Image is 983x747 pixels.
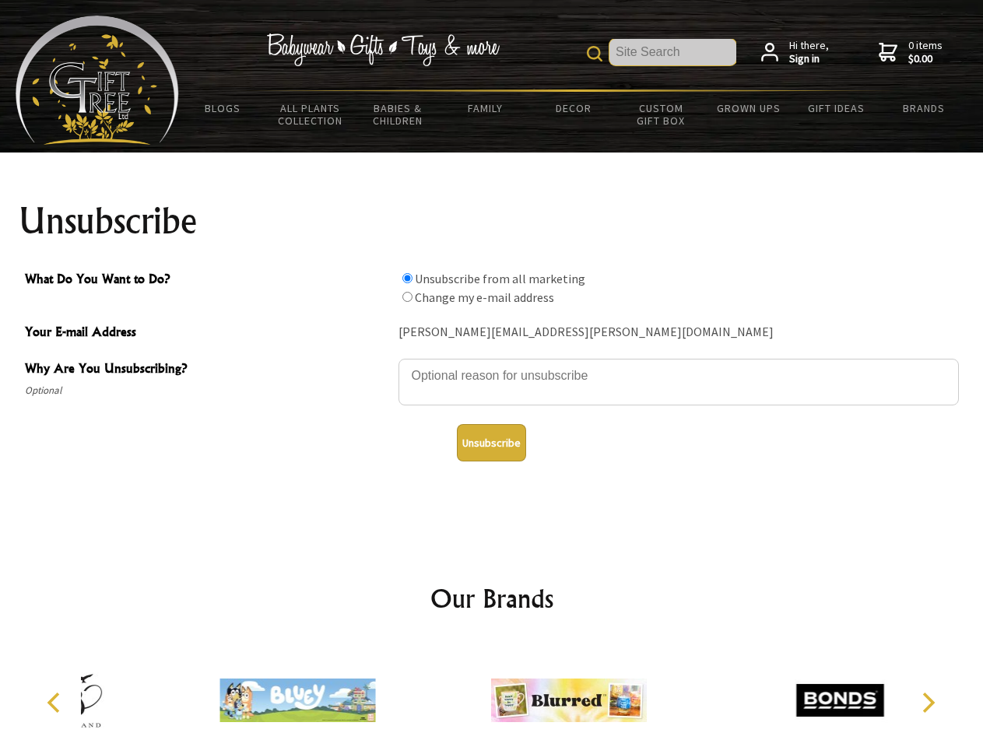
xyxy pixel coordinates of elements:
[704,92,792,124] a: Grown Ups
[25,322,391,345] span: Your E-mail Address
[398,321,959,345] div: [PERSON_NAME][EMAIL_ADDRESS][PERSON_NAME][DOMAIN_NAME]
[609,39,736,65] input: Site Search
[792,92,880,124] a: Gift Ideas
[457,424,526,461] button: Unsubscribe
[31,580,953,617] h2: Our Brands
[19,202,965,240] h1: Unsubscribe
[789,52,829,66] strong: Sign in
[179,92,267,124] a: BLOGS
[415,271,585,286] label: Unsubscribe from all marketing
[908,38,943,66] span: 0 items
[908,52,943,66] strong: $0.00
[880,92,968,124] a: Brands
[39,686,73,720] button: Previous
[266,33,500,66] img: Babywear - Gifts - Toys & more
[398,359,959,405] textarea: Why Are You Unsubscribing?
[587,46,602,61] img: product search
[761,39,829,66] a: Hi there,Sign in
[415,289,554,305] label: Change my e-mail address
[617,92,705,137] a: Custom Gift Box
[402,292,413,302] input: What Do You Want to Do?
[25,359,391,381] span: Why Are You Unsubscribing?
[25,269,391,292] span: What Do You Want to Do?
[789,39,829,66] span: Hi there,
[16,16,179,145] img: Babyware - Gifts - Toys and more...
[911,686,945,720] button: Next
[879,39,943,66] a: 0 items$0.00
[442,92,530,124] a: Family
[25,381,391,400] span: Optional
[354,92,442,137] a: Babies & Children
[402,273,413,283] input: What Do You Want to Do?
[267,92,355,137] a: All Plants Collection
[529,92,617,124] a: Decor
